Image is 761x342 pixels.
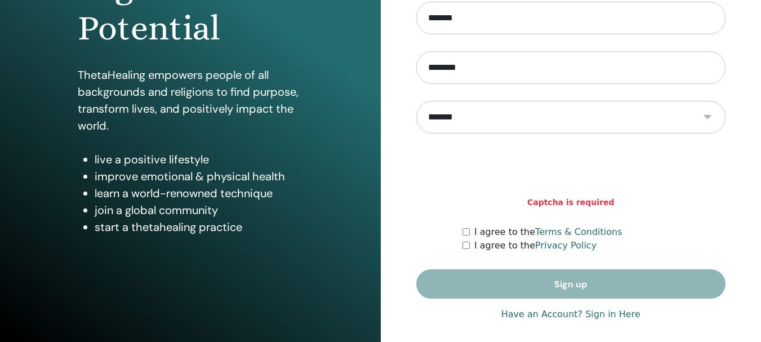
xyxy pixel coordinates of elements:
[95,219,303,236] li: start a thetahealing practice
[95,168,303,185] li: improve emotional & physical health
[474,239,597,252] label: I agree to the
[95,151,303,168] li: live a positive lifestyle
[485,150,656,194] iframe: reCAPTCHA
[535,226,622,237] a: Terms & Conditions
[95,185,303,202] li: learn a world-renowned technique
[527,197,615,208] strong: Captcha is required
[535,240,597,251] a: Privacy Policy
[501,308,640,321] a: Have an Account? Sign in Here
[474,225,622,239] label: I agree to the
[95,202,303,219] li: join a global community
[78,66,303,134] p: ThetaHealing empowers people of all backgrounds and religions to find purpose, transform lives, a...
